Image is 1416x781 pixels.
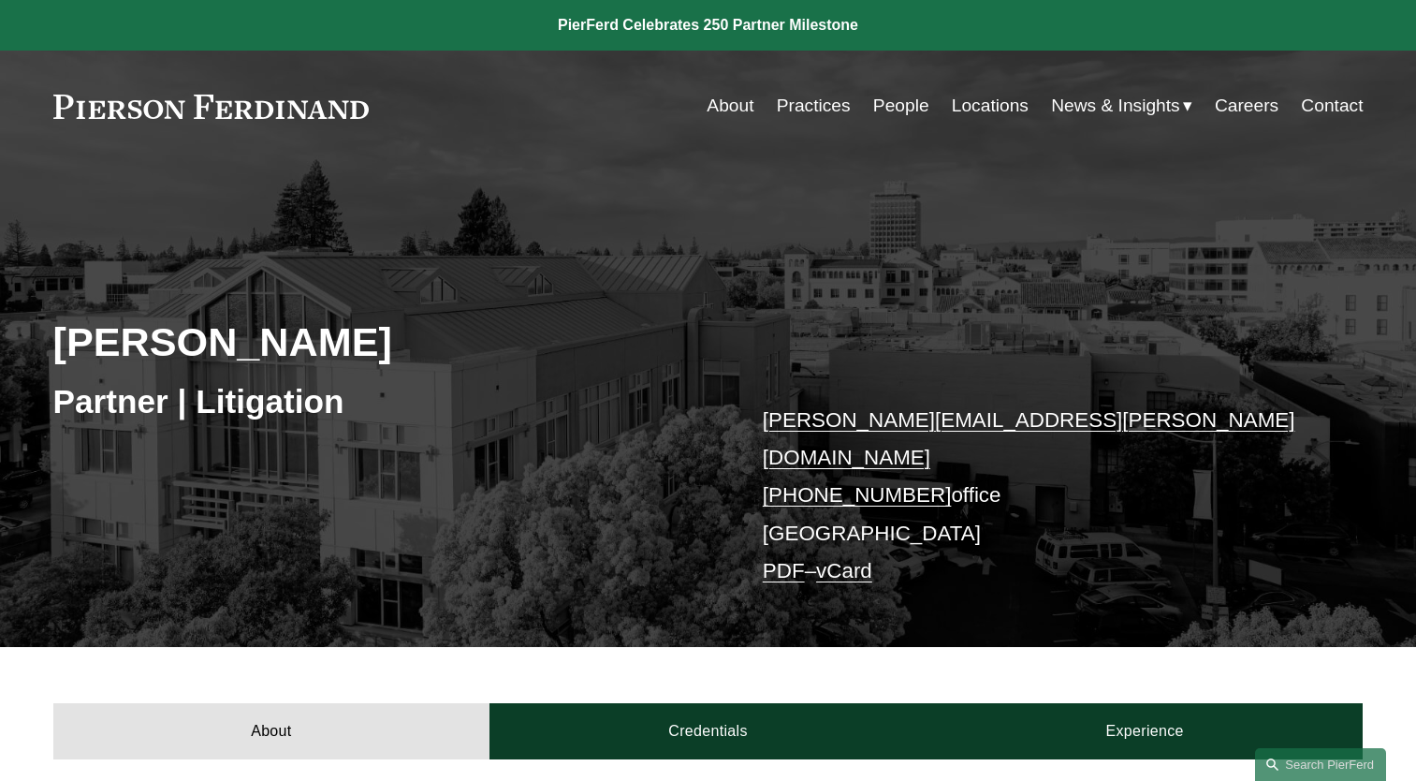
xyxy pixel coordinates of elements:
[777,88,851,124] a: Practices
[763,408,1295,469] a: [PERSON_NAME][EMAIL_ADDRESS][PERSON_NAME][DOMAIN_NAME]
[927,703,1364,759] a: Experience
[1051,90,1180,123] span: News & Insights
[53,703,490,759] a: About
[53,381,708,422] h3: Partner | Litigation
[763,402,1308,591] p: office [GEOGRAPHIC_DATA] –
[1255,748,1386,781] a: Search this site
[489,703,927,759] a: Credentials
[1301,88,1363,124] a: Contact
[1215,88,1278,124] a: Careers
[707,88,753,124] a: About
[1051,88,1192,124] a: folder dropdown
[763,483,952,507] a: [PHONE_NUMBER]
[53,317,708,366] h2: [PERSON_NAME]
[952,88,1029,124] a: Locations
[816,559,872,582] a: vCard
[763,559,805,582] a: PDF
[873,88,929,124] a: People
